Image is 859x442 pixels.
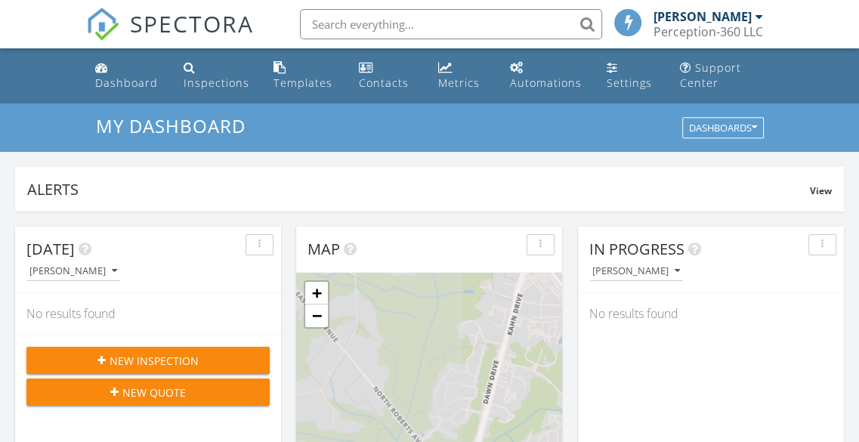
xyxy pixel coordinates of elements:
div: Automations [510,76,582,90]
div: Perception-360 LLC [654,24,763,39]
span: [DATE] [26,239,75,259]
div: Templates [273,76,332,90]
button: [PERSON_NAME] [26,261,120,282]
a: SPECTORA [86,20,254,52]
div: Dashboards [689,123,757,134]
a: Zoom in [305,282,328,304]
span: New Inspection [110,353,199,369]
a: Automations (Basic) [504,54,589,97]
div: Contacts [359,76,409,90]
a: Contacts [353,54,420,97]
span: Map [307,239,340,259]
img: The Best Home Inspection Software - Spectora [86,8,119,41]
a: Support Center [673,54,770,97]
span: In Progress [589,239,684,259]
div: [PERSON_NAME] [654,9,752,24]
button: Dashboards [682,118,764,139]
div: Dashboard [95,76,158,90]
button: [PERSON_NAME] [589,261,683,282]
a: Templates [267,54,341,97]
span: View [810,184,832,197]
span: SPECTORA [130,8,254,39]
div: Support Center [679,60,740,90]
a: Zoom out [305,304,328,327]
div: No results found [578,293,844,334]
input: Search everything... [300,9,602,39]
button: New Quote [26,379,270,406]
div: Inspections [184,76,249,90]
span: New Quote [122,385,186,400]
div: [PERSON_NAME] [29,266,117,277]
a: Settings [601,54,661,97]
button: New Inspection [26,347,270,374]
div: Metrics [438,76,480,90]
a: Metrics [432,54,492,97]
a: Inspections [178,54,256,97]
a: Dashboard [89,54,165,97]
span: My Dashboard [96,113,246,138]
div: [PERSON_NAME] [592,266,680,277]
div: Settings [607,76,652,90]
div: No results found [15,293,281,334]
div: Alerts [27,179,810,199]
